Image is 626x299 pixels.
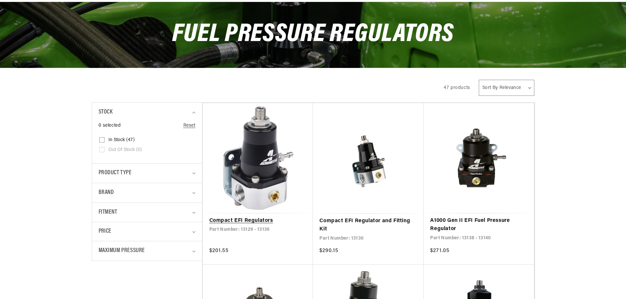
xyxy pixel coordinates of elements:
[209,217,307,225] a: Compact EFI Regulators
[99,208,117,217] span: Fitment
[108,137,135,143] span: In stock (47)
[99,122,121,129] span: 0 selected
[99,227,111,236] span: Price
[430,217,527,233] a: A1000 Gen II EFI Fuel Pressure Regulator
[172,22,453,48] span: Fuel Pressure Regulators
[99,163,196,183] summary: Product type (0 selected)
[108,147,142,153] span: Out of stock (0)
[319,217,417,234] a: Compact EFI Regulator and Fitting Kit
[99,168,132,178] span: Product type
[444,85,470,90] span: 47 products
[99,188,114,198] span: Brand
[99,108,113,117] span: Stock
[183,122,196,129] a: Reset
[99,203,196,222] summary: Fitment (0 selected)
[99,241,196,261] summary: Maximum Pressure (0 selected)
[99,222,196,241] summary: Price
[99,183,196,203] summary: Brand (0 selected)
[99,246,145,256] span: Maximum Pressure
[99,103,196,122] summary: Stock (0 selected)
